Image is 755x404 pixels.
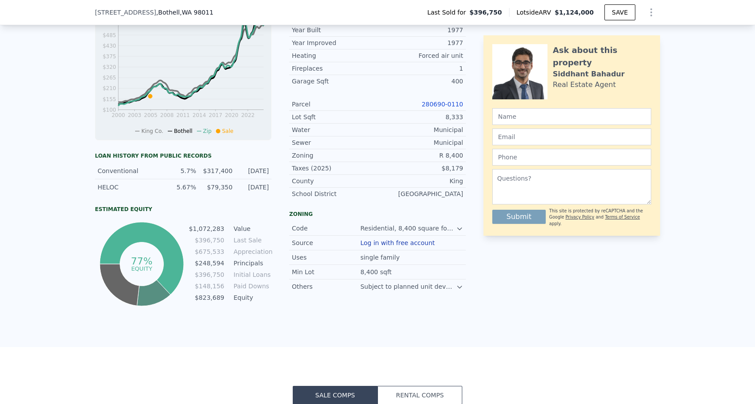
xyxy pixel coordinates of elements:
[98,183,160,192] div: HELOC
[232,270,272,279] td: Initial Loans
[232,258,272,268] td: Principals
[377,38,463,47] div: 1977
[553,79,616,90] div: Real Estate Agent
[292,100,377,109] div: Parcel
[360,224,456,233] div: Residential, 8,400 square foot minimum lot size
[201,183,232,192] div: $79,350
[292,125,377,134] div: Water
[292,138,377,147] div: Sewer
[102,32,116,38] tspan: $485
[232,235,272,245] td: Last Sale
[128,112,141,118] tspan: 2003
[292,77,377,86] div: Garage Sqft
[102,75,116,81] tspan: $265
[102,96,116,102] tspan: $155
[289,211,466,218] div: Zoning
[469,8,502,17] span: $396,750
[605,215,640,219] a: Terms of Service
[292,164,377,173] div: Taxes (2025)
[427,8,470,17] span: Last Sold for
[566,215,594,219] a: Privacy Policy
[377,177,463,185] div: King
[549,208,651,227] div: This site is protected by reCAPTCHA and the Google and apply.
[292,151,377,160] div: Zoning
[292,282,360,291] div: Others
[377,77,463,86] div: 400
[174,128,193,134] span: Bothell
[189,224,225,234] td: $1,072,283
[377,189,463,198] div: [GEOGRAPHIC_DATA]
[102,64,116,70] tspan: $320
[232,293,272,302] td: Equity
[102,53,116,60] tspan: $375
[377,125,463,134] div: Municipal
[360,239,435,246] button: Log in with free account
[95,152,272,159] div: Loan history from public records
[112,112,125,118] tspan: 2000
[165,166,196,175] div: 5.7%
[360,253,401,262] div: single family
[193,112,206,118] tspan: 2014
[377,64,463,73] div: 1
[238,166,269,175] div: [DATE]
[165,183,196,192] div: 5.67%
[292,38,377,47] div: Year Improved
[241,112,255,118] tspan: 2022
[292,51,377,60] div: Heating
[292,64,377,73] div: Fireplaces
[225,112,238,118] tspan: 2020
[189,281,225,291] td: $148,156
[377,164,463,173] div: $8,179
[176,112,190,118] tspan: 2011
[492,210,546,224] button: Submit
[203,128,211,134] span: Zip
[360,282,456,291] div: Subject to planned unit development provisions and availability of utilities.
[95,8,156,17] span: [STREET_ADDRESS]
[292,253,360,262] div: Uses
[360,268,393,276] div: 8,400 sqft
[292,113,377,121] div: Lot Sqft
[555,9,594,16] span: $1,124,000
[102,43,116,49] tspan: $430
[189,235,225,245] td: $396,750
[238,183,269,192] div: [DATE]
[604,4,635,20] button: SAVE
[492,128,651,145] input: Email
[201,166,232,175] div: $317,400
[377,26,463,34] div: 1977
[517,8,555,17] span: Lotside ARV
[131,256,152,267] tspan: 77%
[492,108,651,125] input: Name
[144,112,158,118] tspan: 2005
[292,238,360,247] div: Source
[232,224,272,234] td: Value
[292,26,377,34] div: Year Built
[292,189,377,198] div: School District
[180,9,213,16] span: , WA 98011
[292,224,360,233] div: Code
[189,293,225,302] td: $823,689
[156,8,214,17] span: , Bothell
[222,128,234,134] span: Sale
[95,206,272,213] div: Estimated Equity
[553,69,625,79] div: Siddhant Bahadur
[232,281,272,291] td: Paid Downs
[377,51,463,60] div: Forced air unit
[232,247,272,257] td: Appreciation
[209,112,223,118] tspan: 2017
[377,138,463,147] div: Municipal
[189,258,225,268] td: $248,594
[102,107,116,113] tspan: $100
[189,270,225,279] td: $396,750
[377,113,463,121] div: 8,333
[98,166,160,175] div: Conventional
[141,128,163,134] span: King Co.
[189,247,225,257] td: $675,533
[292,268,360,276] div: Min Lot
[642,4,660,21] button: Show Options
[292,177,377,185] div: County
[553,44,651,69] div: Ask about this property
[422,101,463,108] a: 280690-0110
[377,151,463,160] div: R 8,400
[492,149,651,166] input: Phone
